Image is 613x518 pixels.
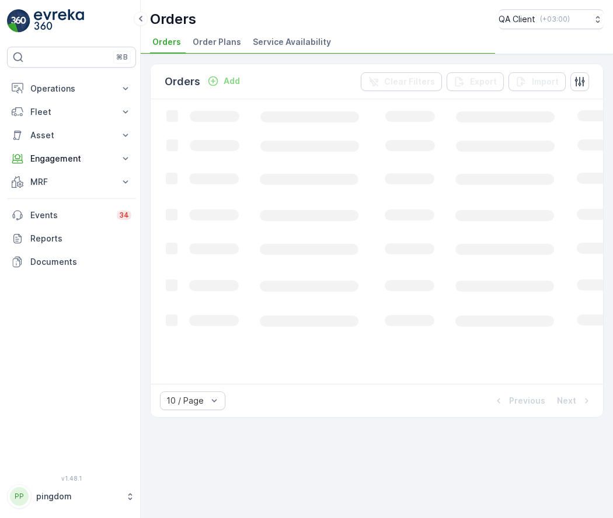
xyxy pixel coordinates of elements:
[36,491,120,502] p: pingdom
[384,76,435,87] p: Clear Filters
[7,77,136,100] button: Operations
[150,10,196,29] p: Orders
[7,475,136,482] span: v 1.48.1
[509,395,545,407] p: Previous
[540,15,570,24] p: ( +03:00 )
[30,233,131,244] p: Reports
[361,72,442,91] button: Clear Filters
[499,9,604,29] button: QA Client(+03:00)
[7,100,136,124] button: Fleet
[532,76,559,87] p: Import
[7,124,136,147] button: Asset
[499,13,535,25] p: QA Client
[7,227,136,250] a: Reports
[119,211,129,220] p: 34
[7,147,136,170] button: Engagement
[193,36,241,48] span: Order Plans
[7,484,136,509] button: PPpingdom
[30,153,113,164] p: Engagement
[34,9,84,33] img: logo_light-DOdMpM7g.png
[165,73,200,90] p: Orders
[508,72,566,91] button: Import
[470,76,497,87] p: Export
[203,74,245,88] button: Add
[30,129,113,141] p: Asset
[492,394,546,408] button: Previous
[7,9,30,33] img: logo
[10,487,29,506] div: PP
[30,83,113,94] p: Operations
[116,52,128,62] p: ⌘B
[30,209,110,221] p: Events
[7,250,136,274] a: Documents
[556,394,594,408] button: Next
[152,36,181,48] span: Orders
[30,256,131,268] p: Documents
[30,106,113,118] p: Fleet
[7,170,136,194] button: MRF
[557,395,576,407] p: Next
[7,204,136,227] a: Events34
[253,36,331,48] span: Service Availability
[224,75,240,87] p: Add
[30,176,113,188] p: MRF
[447,72,504,91] button: Export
